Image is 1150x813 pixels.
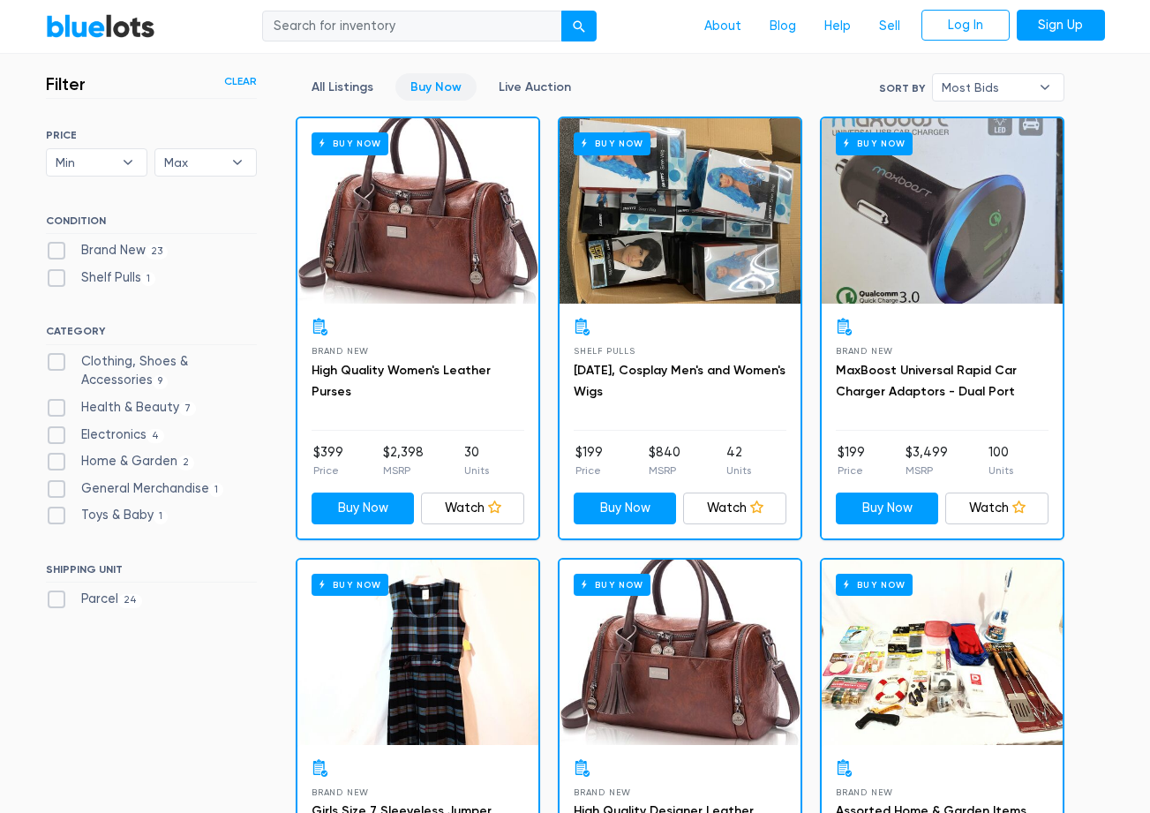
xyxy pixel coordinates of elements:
a: All Listings [297,73,388,101]
a: Watch [683,493,786,524]
a: Sign Up [1017,10,1105,41]
a: Log In [921,10,1010,41]
label: General Merchandise [46,479,224,499]
a: BlueLots [46,13,155,39]
span: Most Bids [942,74,1030,101]
h6: CONDITION [46,215,257,234]
span: Brand New [574,787,631,797]
h6: Buy Now [312,132,388,154]
a: Watch [421,493,524,524]
a: Buy Now [560,118,800,304]
p: MSRP [906,463,948,478]
span: 1 [141,272,156,286]
p: Units [726,463,751,478]
a: Buy Now [297,118,538,304]
input: Search for inventory [262,11,562,42]
span: 9 [153,375,169,389]
span: 2 [177,455,195,470]
h3: Filter [46,73,86,94]
h6: SHIPPING UNIT [46,563,257,583]
span: 1 [154,510,169,524]
h6: Buy Now [574,574,650,596]
a: Clear [224,73,257,89]
a: Live Auction [484,73,586,101]
h6: PRICE [46,129,257,141]
p: Price [838,463,865,478]
a: Buy Now [297,560,538,745]
label: Parcel [46,590,143,609]
a: Sell [865,10,914,43]
b: ▾ [219,149,256,176]
span: 1 [209,483,224,497]
a: Buy Now [312,493,415,524]
li: $399 [313,443,343,478]
span: Shelf Pulls [574,346,635,356]
span: 24 [118,594,143,608]
h6: Buy Now [836,574,913,596]
li: $199 [575,443,603,478]
b: ▾ [1026,74,1064,101]
a: Buy Now [836,493,939,524]
p: Price [313,463,343,478]
span: Brand New [312,787,369,797]
label: Clothing, Shoes & Accessories [46,352,257,390]
li: $199 [838,443,865,478]
label: Health & Beauty [46,398,197,418]
p: Price [575,463,603,478]
span: 23 [146,245,169,259]
label: Brand New [46,241,169,260]
a: Buy Now [822,560,1063,745]
span: 7 [179,402,197,416]
a: Buy Now [395,73,477,101]
span: Brand New [312,346,369,356]
span: Min [56,149,114,176]
label: Home & Garden [46,452,195,471]
p: Units [988,463,1013,478]
a: MaxBoost Universal Rapid Car Charger Adaptors - Dual Port [836,363,1017,399]
li: $3,499 [906,443,948,478]
label: Sort By [879,80,925,96]
h6: CATEGORY [46,325,257,344]
a: High Quality Women's Leather Purses [312,363,491,399]
li: 42 [726,443,751,478]
p: MSRP [649,463,680,478]
label: Toys & Baby [46,506,169,525]
li: $2,398 [383,443,424,478]
span: 4 [147,429,165,443]
a: Help [810,10,865,43]
label: Electronics [46,425,165,445]
a: Buy Now [560,560,800,745]
span: Brand New [836,787,893,797]
a: Blog [755,10,810,43]
label: Shelf Pulls [46,268,156,288]
li: $840 [649,443,680,478]
span: Brand New [836,346,893,356]
li: 30 [464,443,489,478]
li: 100 [988,443,1013,478]
p: MSRP [383,463,424,478]
a: About [690,10,755,43]
h6: Buy Now [836,132,913,154]
a: Watch [945,493,1049,524]
a: [DATE], Cosplay Men's and Women's Wigs [574,363,785,399]
b: ▾ [109,149,147,176]
span: Max [164,149,222,176]
p: Units [464,463,489,478]
h6: Buy Now [312,574,388,596]
a: Buy Now [822,118,1063,304]
h6: Buy Now [574,132,650,154]
a: Buy Now [574,493,677,524]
